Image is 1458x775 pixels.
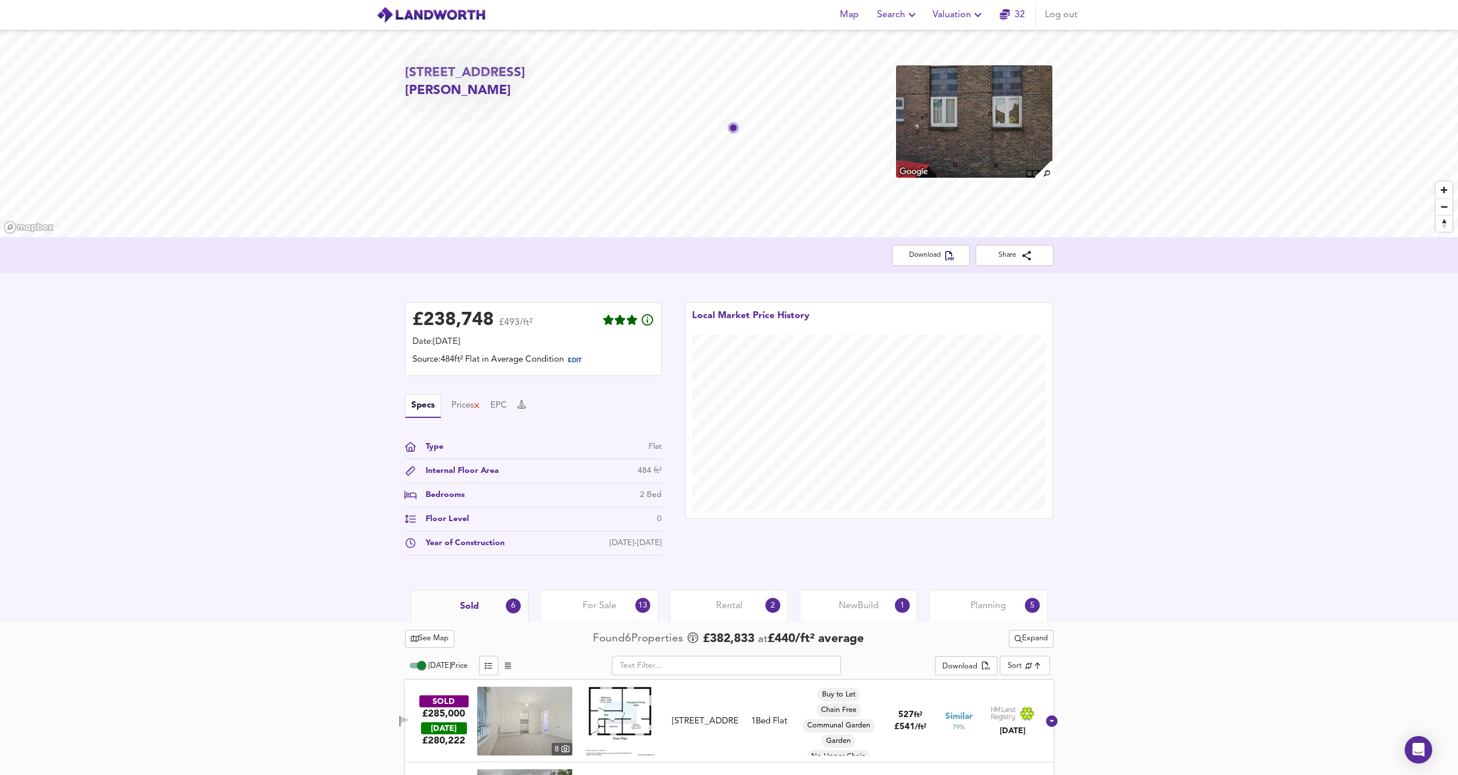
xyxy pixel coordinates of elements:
div: £285,000 [422,707,465,720]
span: / ft² [915,723,926,731]
a: property thumbnail 8 [477,687,572,756]
img: logo [376,6,486,24]
div: [STREET_ADDRESS] [672,715,738,727]
span: For Sale [583,600,616,612]
span: Buy to Let [818,690,860,700]
span: £ 541 [894,723,926,731]
button: Reset bearing to north [1436,215,1452,232]
button: Map [831,3,868,26]
div: Communal Garden [803,719,875,733]
span: Expand [1015,632,1048,645]
span: Planning [970,600,1006,612]
span: 527 [898,711,914,719]
div: 0 [657,513,662,525]
button: See Map [405,630,455,648]
span: Chain Free [816,705,861,715]
img: Land Registry [991,706,1035,721]
a: 32 [1000,7,1025,23]
div: Download [942,660,977,674]
div: Year of Construction [416,537,505,549]
button: Log out [1040,3,1082,26]
span: Log out [1045,7,1078,23]
div: 8 [552,743,572,756]
button: Zoom in [1436,182,1452,198]
span: EDIT [568,358,581,364]
button: 32 [994,3,1031,26]
div: Bedrooms [416,489,465,501]
div: Type [416,441,443,453]
div: 13 [635,598,650,613]
button: Specs [405,394,441,418]
div: 484 ft² [638,465,662,477]
span: Valuation [933,7,985,23]
input: Text Filter... [612,656,841,675]
div: Garden [822,734,855,748]
span: ft² [914,711,922,719]
div: Date: [DATE] [412,336,654,349]
span: Zoom out [1436,199,1452,215]
div: Sort [1008,660,1022,671]
div: Floor Level [416,513,469,525]
span: £493/ft² [499,318,533,335]
span: [DATE] Price [429,662,467,670]
span: 79 % [953,723,965,732]
button: Search [873,3,923,26]
div: 1 Bed Flat [751,715,787,727]
div: Source: 484ft² Flat in Average Condition [412,354,654,369]
button: Expand [1009,630,1054,648]
div: Buy to Let [818,688,860,702]
div: Found 6 Propert ies [593,631,686,647]
div: Sort [1000,656,1050,675]
div: Internal Floor Area [416,465,499,477]
a: Mapbox homepage [3,221,54,234]
div: split button [935,656,997,676]
img: property thumbnail [477,687,572,756]
button: Prices [451,400,481,412]
div: No Upper Chain [807,750,870,764]
span: Search [877,7,919,23]
span: No Upper Chain [807,751,870,762]
div: [DATE] [421,722,467,734]
span: £ 280,222 [422,734,465,747]
svg: Show Details [1045,714,1059,728]
span: See Map [411,632,449,645]
span: Download [901,249,961,261]
div: £ 238,748 [412,312,494,329]
span: New Build [839,600,879,612]
div: split button [1009,630,1054,648]
img: property [895,64,1053,179]
div: 1 [895,598,910,613]
div: [DATE] [991,725,1035,737]
span: Rental [716,600,742,612]
button: Share [976,245,1054,266]
div: Local Market Price History [692,310,809,335]
div: [DATE]-[DATE] [610,537,662,549]
div: Chain Free [816,703,861,717]
span: Map [836,7,863,23]
button: EPC [490,400,507,412]
div: Open Intercom Messenger [1405,736,1432,764]
span: Sold [460,600,479,613]
div: 2 [765,598,780,613]
span: Garden [822,736,855,746]
button: Valuation [928,3,989,26]
div: Flat [649,441,662,453]
button: Download [892,245,970,266]
span: Similar [945,711,973,723]
div: SOLD£285,000 [DATE]£280,222property thumbnail 8 Floorplan[STREET_ADDRESS]1Bed FlatBuy to LetChain... [405,680,1054,762]
span: Share [985,249,1044,261]
button: Zoom out [1436,198,1452,215]
h2: [STREET_ADDRESS][PERSON_NAME] [405,64,612,100]
span: £ 382,833 [703,631,754,648]
span: Communal Garden [803,721,875,731]
img: search [1033,159,1054,179]
img: Floorplan [585,687,654,756]
button: Download [935,656,997,676]
span: at [758,634,768,645]
span: £ 440 / ft² average [768,633,864,645]
div: 2 Bed [640,489,662,501]
div: 6 [506,598,521,613]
